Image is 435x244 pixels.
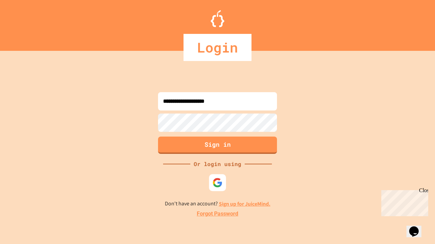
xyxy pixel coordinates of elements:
div: Chat with us now!Close [3,3,47,43]
p: Don't have an account? [165,200,271,208]
img: Logo.svg [211,10,224,27]
iframe: chat widget [379,187,428,216]
div: Login [184,34,251,61]
button: Sign in [158,137,277,154]
div: Or login using [190,160,245,168]
a: Forgot Password [197,210,238,218]
iframe: chat widget [406,217,428,237]
a: Sign up for JuiceMind. [219,200,271,207]
img: google-icon.svg [212,178,223,188]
